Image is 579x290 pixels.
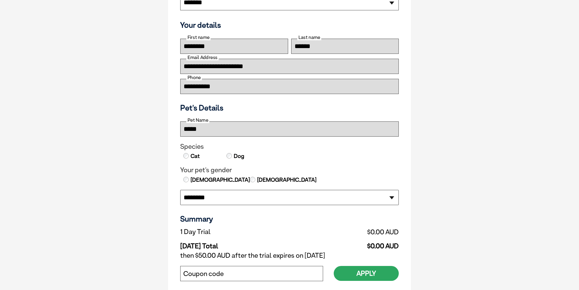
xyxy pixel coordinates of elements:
label: Email Address [186,55,219,60]
td: [DATE] Total [180,237,299,250]
h3: Summary [180,214,399,223]
label: Coupon code [183,270,224,278]
label: Last name [297,35,321,40]
button: Apply [334,266,399,281]
td: $0.00 AUD [299,237,399,250]
legend: Species [180,143,399,151]
h3: Pet's Details [178,103,401,112]
td: $0.00 AUD [299,226,399,237]
td: 1 Day Trial [180,226,299,237]
h3: Your details [180,20,399,30]
legend: Your pet's gender [180,166,399,174]
label: Phone [186,75,202,80]
label: First name [186,35,211,40]
td: then $50.00 AUD after the trial expires on [DATE] [180,250,399,261]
